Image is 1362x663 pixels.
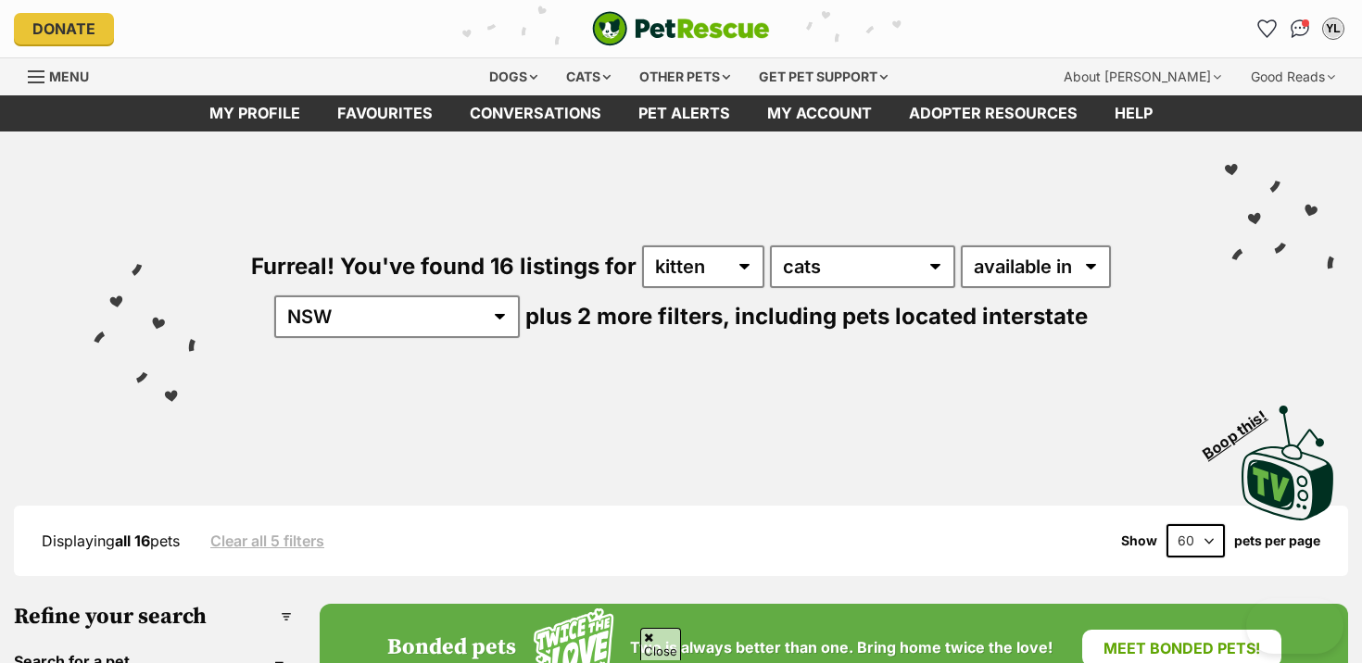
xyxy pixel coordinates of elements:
[1246,598,1343,654] iframe: Help Scout Beacon - Open
[476,58,550,95] div: Dogs
[1121,533,1157,548] span: Show
[525,303,729,330] span: plus 2 more filters,
[592,11,770,46] img: logo-cat-932fe2b9b8326f06289b0f2fb663e598f794de774fb13d1741a6617ecf9a85b4.svg
[749,95,890,131] a: My account
[1242,389,1334,524] a: Boop this!
[1252,14,1281,44] a: Favourites
[1238,58,1348,95] div: Good Reads
[14,604,292,630] h3: Refine your search
[626,58,743,95] div: Other pets
[1234,533,1320,548] label: pets per page
[1324,19,1343,38] div: YL
[251,253,637,280] span: Furreal! You've found 16 listings for
[1242,406,1334,520] img: PetRescue TV logo
[210,532,324,549] a: Clear all 5 filters
[1291,19,1310,38] img: chat-41dd97257d64d25036548639549fe6c8038ab92f7586957e7f3b1b290dea8141.svg
[1051,58,1234,95] div: About [PERSON_NAME]
[42,532,180,550] span: Displaying pets
[1200,395,1285,462] span: Boop this!
[1096,95,1171,131] a: Help
[191,95,319,131] a: My profile
[735,303,1088,330] span: including pets located interstate
[14,13,114,44] a: Donate
[115,532,150,550] strong: all 16
[592,11,770,46] a: PetRescue
[1252,14,1348,44] ul: Account quick links
[1318,14,1348,44] button: My account
[640,628,681,660] span: Close
[890,95,1096,131] a: Adopter resources
[451,95,620,131] a: conversations
[319,95,451,131] a: Favourites
[620,95,749,131] a: Pet alerts
[746,58,901,95] div: Get pet support
[49,69,89,84] span: Menu
[1285,14,1315,44] a: Conversations
[387,635,516,661] h4: Bonded pets
[553,58,624,95] div: Cats
[28,58,102,92] a: Menu
[630,639,1053,657] span: Two is always better than one. Bring home twice the love!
